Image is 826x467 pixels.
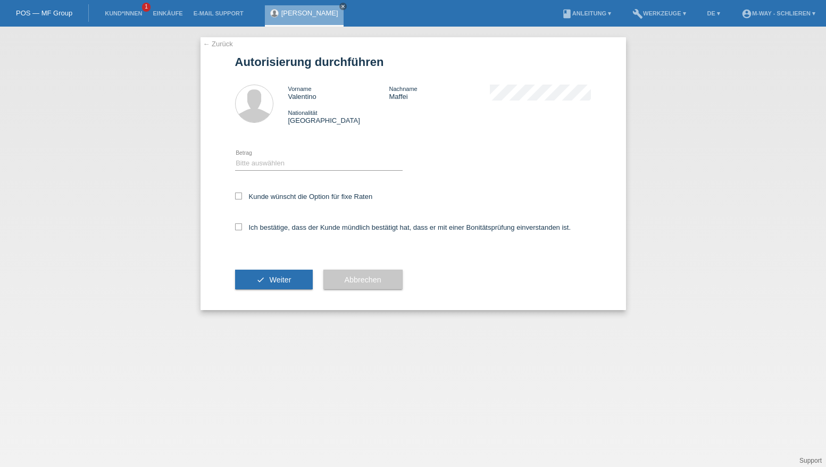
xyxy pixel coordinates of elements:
[235,270,313,290] button: check Weiter
[389,85,490,101] div: Maffei
[142,3,151,12] span: 1
[556,10,616,16] a: bookAnleitung ▾
[269,276,291,284] span: Weiter
[345,276,381,284] span: Abbrechen
[99,10,147,16] a: Kund*innen
[632,9,643,19] i: build
[288,86,312,92] span: Vorname
[288,110,318,116] span: Nationalität
[323,270,403,290] button: Abbrechen
[736,10,821,16] a: account_circlem-way - Schlieren ▾
[235,55,591,69] h1: Autorisierung durchführen
[702,10,725,16] a: DE ▾
[389,86,417,92] span: Nachname
[627,10,691,16] a: buildWerkzeuge ▾
[256,276,265,284] i: check
[288,109,389,124] div: [GEOGRAPHIC_DATA]
[741,9,752,19] i: account_circle
[340,4,346,9] i: close
[339,3,347,10] a: close
[281,9,338,17] a: [PERSON_NAME]
[16,9,72,17] a: POS — MF Group
[203,40,233,48] a: ← Zurück
[799,457,822,464] a: Support
[562,9,572,19] i: book
[147,10,188,16] a: Einkäufe
[288,85,389,101] div: Valentino
[235,223,571,231] label: Ich bestätige, dass der Kunde mündlich bestätigt hat, dass er mit einer Bonitätsprüfung einversta...
[188,10,249,16] a: E-Mail Support
[235,193,373,201] label: Kunde wünscht die Option für fixe Raten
